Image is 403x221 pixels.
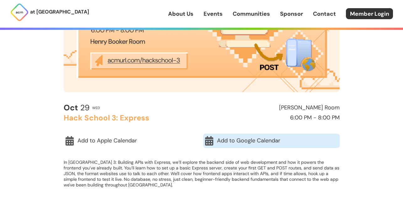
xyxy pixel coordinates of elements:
a: Events [204,10,223,18]
b: Oct [64,102,78,113]
a: Add to Apple Calendar [64,134,200,148]
p: at [GEOGRAPHIC_DATA] [30,8,89,16]
a: Member Login [346,8,393,19]
a: Add to Google Calendar [203,134,340,148]
h2: [PERSON_NAME] Room [204,105,340,111]
a: at [GEOGRAPHIC_DATA] [10,3,89,22]
h2: 29 [64,103,90,112]
h2: Wed [92,106,100,110]
a: Contact [313,10,336,18]
p: In [GEOGRAPHIC_DATA] 3: Building APIs with Express, we’ll explore the backend side of web develop... [64,159,340,188]
img: ACM Logo [10,3,29,22]
a: About Us [168,10,194,18]
h2: Hack School 3: Express [64,114,199,122]
a: Communities [233,10,270,18]
a: Sponsor [280,10,303,18]
h2: 6:00 PM - 8:00 PM [204,115,340,121]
